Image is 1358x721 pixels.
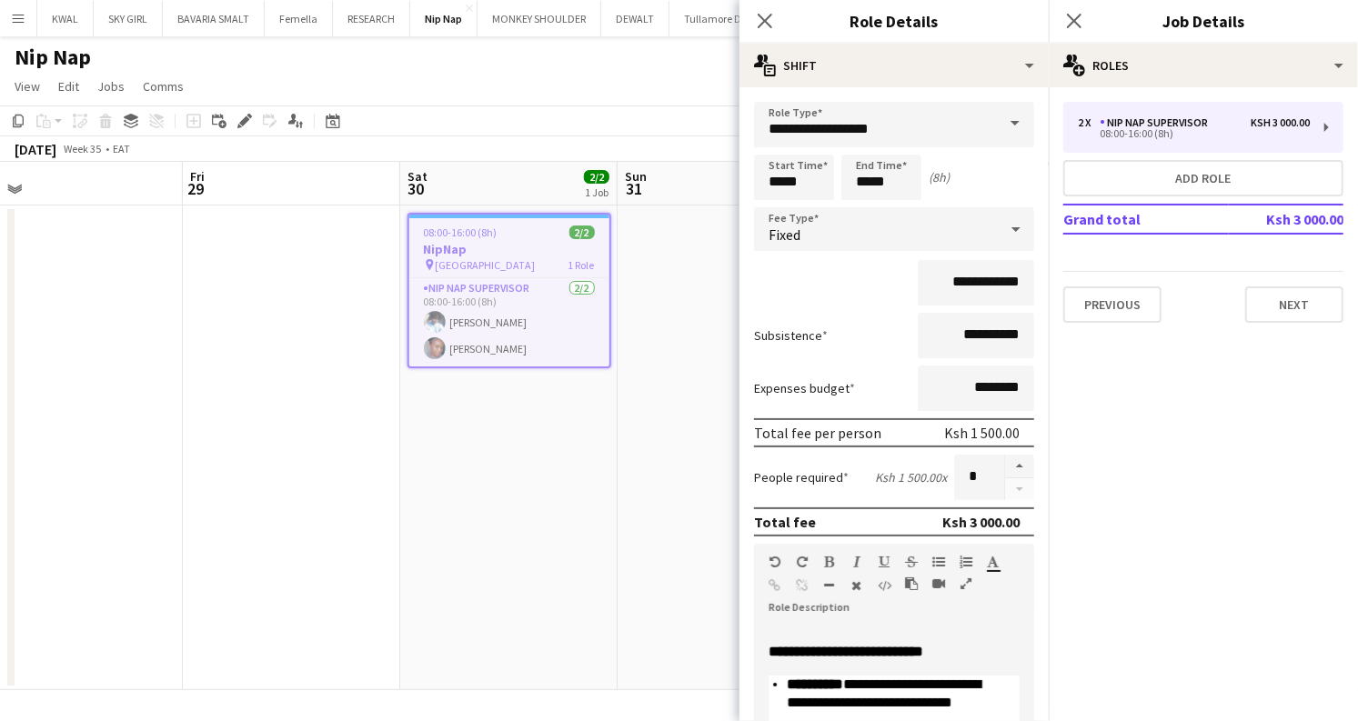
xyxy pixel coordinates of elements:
[585,185,609,199] div: 1 Job
[1005,455,1034,478] button: Increase
[932,576,945,591] button: Insert video
[136,75,191,98] a: Comms
[823,578,836,593] button: Horizontal Line
[1229,205,1343,234] td: Ksh 3 000.00
[569,225,595,239] span: 2/2
[905,576,918,591] button: Paste as plain text
[1063,160,1343,196] button: Add role
[113,142,130,155] div: EAT
[850,555,863,569] button: Italic
[15,44,91,71] h1: Nip Nap
[94,1,163,36] button: SKY GIRL
[1063,205,1229,234] td: Grand total
[15,78,40,95] span: View
[1049,9,1358,33] h3: Job Details
[739,9,1049,33] h3: Role Details
[90,75,132,98] a: Jobs
[190,168,205,185] span: Fri
[265,1,333,36] button: Femella
[51,75,86,98] a: Edit
[875,469,947,486] div: Ksh 1 500.00 x
[436,258,536,272] span: [GEOGRAPHIC_DATA]
[405,178,428,199] span: 30
[60,142,106,155] span: Week 35
[625,168,647,185] span: Sun
[58,78,79,95] span: Edit
[568,258,595,272] span: 1 Role
[754,469,849,486] label: People required
[97,78,125,95] span: Jobs
[932,555,945,569] button: Unordered List
[409,241,609,257] h3: NipNap
[823,555,836,569] button: Bold
[796,555,809,569] button: Redo
[601,1,669,36] button: DEWALT
[37,1,94,36] button: KWAL
[7,75,47,98] a: View
[1078,116,1100,129] div: 2 x
[584,170,609,184] span: 2/2
[409,278,609,366] app-card-role: Nip Nap Supervisor2/208:00-16:00 (8h)[PERSON_NAME][PERSON_NAME]
[478,1,601,36] button: MONKEY SHOULDER
[754,424,881,442] div: Total fee per person
[754,327,828,344] label: Subsistence
[1078,129,1310,138] div: 08:00-16:00 (8h)
[942,513,1020,531] div: Ksh 3 000.00
[769,225,800,244] span: Fixed
[333,1,410,36] button: RESEARCH
[905,555,918,569] button: Strikethrough
[850,578,863,593] button: Clear Formatting
[622,178,647,199] span: 31
[1063,286,1162,323] button: Previous
[960,555,972,569] button: Ordered List
[754,513,816,531] div: Total fee
[878,578,890,593] button: HTML Code
[143,78,184,95] span: Comms
[187,178,205,199] span: 29
[424,225,498,239] span: 08:00-16:00 (8h)
[960,576,972,591] button: Fullscreen
[1100,116,1215,129] div: Nip Nap Supervisor
[163,1,265,36] button: BAVARIA SMALT
[769,555,781,569] button: Undo
[878,555,890,569] button: Underline
[929,169,950,185] div: (8h)
[1049,44,1358,87] div: Roles
[15,140,56,158] div: [DATE]
[1245,286,1343,323] button: Next
[669,1,776,36] button: Tullamore D.E.W
[754,380,855,396] label: Expenses budget
[410,1,478,36] button: Nip Nap
[944,424,1020,442] div: Ksh 1 500.00
[1251,116,1310,129] div: Ksh 3 000.00
[739,44,1049,87] div: Shift
[407,213,611,368] app-job-card: 08:00-16:00 (8h)2/2NipNap [GEOGRAPHIC_DATA]1 RoleNip Nap Supervisor2/208:00-16:00 (8h)[PERSON_NAM...
[407,168,428,185] span: Sat
[987,555,1000,569] button: Text Color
